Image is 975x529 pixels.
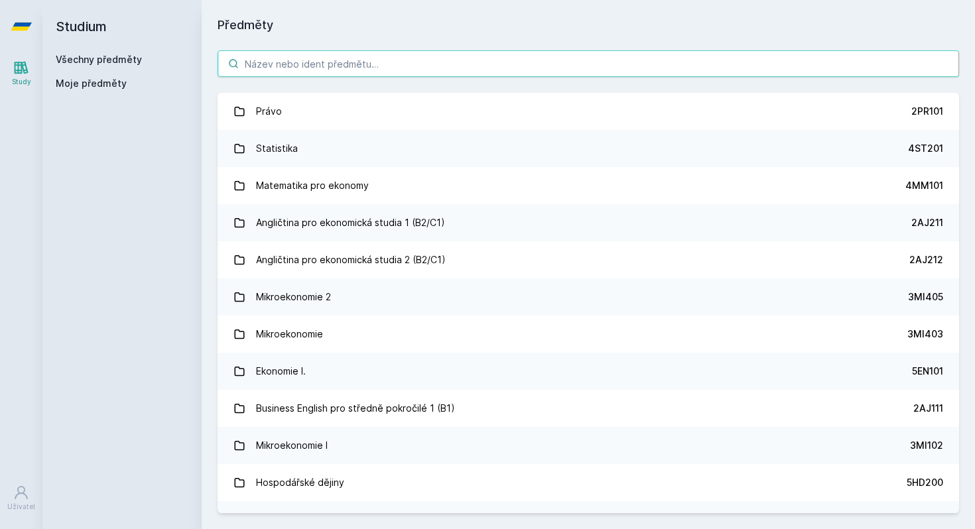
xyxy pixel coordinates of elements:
div: 2AJ212 [909,253,943,266]
div: Mikroekonomie [256,321,323,347]
div: Mikroekonomie 2 [256,284,331,310]
div: Právo [256,98,282,125]
a: Ekonomie I. 5EN101 [218,353,959,390]
div: Mikroekonomie I [256,432,328,459]
a: Angličtina pro ekonomická studia 2 (B2/C1) 2AJ212 [218,241,959,278]
a: Právo 2PR101 [218,93,959,130]
a: Uživatel [3,478,40,518]
a: Mikroekonomie 2 3MI405 [218,278,959,316]
div: 3MI405 [908,290,943,304]
div: Business English pro středně pokročilé 1 (B1) [256,395,455,422]
div: Study [12,77,31,87]
a: Matematika pro ekonomy 4MM101 [218,167,959,204]
a: Mikroekonomie I 3MI102 [218,427,959,464]
a: Study [3,53,40,93]
a: Business English pro středně pokročilé 1 (B1) 2AJ111 [218,390,959,427]
a: Statistika 4ST201 [218,130,959,167]
div: 3MI403 [907,327,943,341]
div: 4MM101 [905,179,943,192]
div: 5HD200 [907,476,943,489]
a: Všechny předměty [56,54,142,65]
a: Mikroekonomie 3MI403 [218,316,959,353]
div: 2AJ211 [911,216,943,229]
a: Hospodářské dějiny 5HD200 [218,464,959,501]
div: Angličtina pro ekonomická studia 1 (B2/C1) [256,209,445,236]
div: Matematika pro ekonomy [256,172,369,199]
span: Moje předměty [56,77,127,90]
div: Ekonomie I. [256,358,306,384]
div: 4ST201 [908,142,943,155]
div: 2AJ111 [913,402,943,415]
div: 3MI102 [910,439,943,452]
input: Název nebo ident předmětu… [218,50,959,77]
h1: Předměty [218,16,959,34]
a: Angličtina pro ekonomická studia 1 (B2/C1) 2AJ211 [218,204,959,241]
div: 5EN101 [912,365,943,378]
div: Angličtina pro ekonomická studia 2 (B2/C1) [256,247,446,273]
div: Hospodářské dějiny [256,469,344,496]
div: Statistika [256,135,298,162]
div: Uživatel [7,502,35,512]
div: 2PR101 [911,105,943,118]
